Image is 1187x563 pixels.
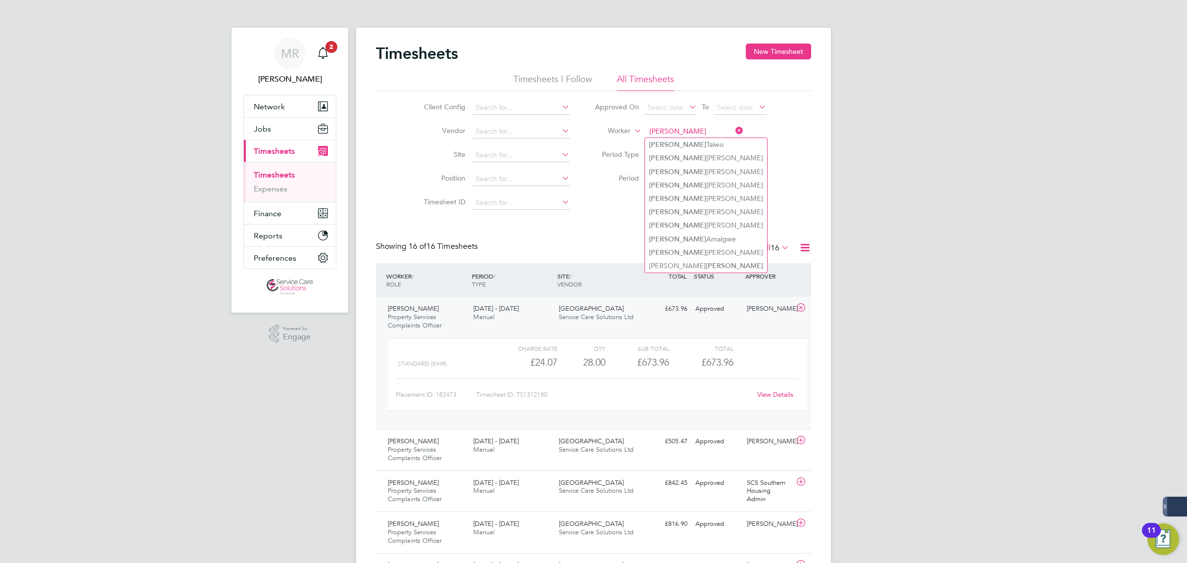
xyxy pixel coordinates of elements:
[691,475,743,491] div: Approved
[409,241,478,251] span: 16 Timesheets
[473,486,495,495] span: Manual
[325,41,337,53] span: 2
[645,179,767,192] li: [PERSON_NAME]
[649,141,706,149] b: [PERSON_NAME]
[386,280,401,288] span: ROLE
[557,342,605,354] div: QTY
[669,342,733,354] div: Total
[388,313,442,329] span: Property Services Complaints Officer
[649,221,706,230] b: [PERSON_NAME]
[313,38,333,69] a: 2
[1147,523,1179,555] button: Open Resource Center, 11 new notifications
[699,100,712,113] span: To
[586,126,631,136] label: Worker
[409,241,426,251] span: 16 of
[473,437,519,445] span: [DATE] - [DATE]
[691,301,743,317] div: Approved
[757,390,793,399] a: View Details
[645,138,767,151] li: Taiwo
[254,102,285,111] span: Network
[244,140,336,162] button: Timesheets
[640,516,691,532] div: £816.90
[476,387,751,403] div: Timesheet ID: TS1312180
[649,181,706,189] b: [PERSON_NAME]
[1147,530,1156,543] div: 11
[559,304,624,313] span: [GEOGRAPHIC_DATA]
[388,519,439,528] span: [PERSON_NAME]
[243,73,336,85] span: Matt Robson
[254,231,282,240] span: Reports
[559,528,634,536] span: Service Care Solutions Ltd
[557,354,605,371] div: 28.00
[244,247,336,269] button: Preferences
[254,146,295,156] span: Timesheets
[649,235,706,243] b: [PERSON_NAME]
[281,47,299,60] span: MR
[559,313,634,321] span: Service Care Solutions Ltd
[557,280,582,288] span: VENDOR
[398,360,447,367] span: Standard (£/HR)
[473,445,495,454] span: Manual
[411,272,413,280] span: /
[254,170,295,180] a: Timesheets
[396,387,476,403] div: Placement ID: 182473
[388,478,439,487] span: [PERSON_NAME]
[743,475,794,508] div: SCS Southern Housing Admin
[555,267,640,293] div: SITE
[691,267,743,285] div: STATUS
[771,243,779,253] span: 16
[649,208,706,216] b: [PERSON_NAME]
[649,168,706,176] b: [PERSON_NAME]
[421,197,465,206] label: Timesheet ID
[388,437,439,445] span: [PERSON_NAME]
[388,304,439,313] span: [PERSON_NAME]
[267,279,313,295] img: servicecare-logo-retina.png
[376,44,458,63] h2: Timesheets
[243,279,336,295] a: Go to home page
[701,356,733,368] span: £673.96
[384,267,469,293] div: WORKER
[605,354,669,371] div: £673.96
[283,325,311,333] span: Powered by
[646,125,743,139] input: Search for...
[594,102,639,111] label: Approved On
[706,262,763,270] b: [PERSON_NAME]
[649,154,706,162] b: [PERSON_NAME]
[647,103,683,112] span: Select date
[254,184,287,193] a: Expenses
[472,172,570,186] input: Search for...
[244,95,336,117] button: Network
[746,44,811,59] button: New Timesheet
[244,162,336,202] div: Timesheets
[269,325,311,343] a: Powered byEngage
[243,38,336,85] a: MR[PERSON_NAME]
[473,478,519,487] span: [DATE] - [DATE]
[421,126,465,135] label: Vendor
[244,202,336,224] button: Finance
[569,272,571,280] span: /
[473,519,519,528] span: [DATE] - [DATE]
[254,253,296,263] span: Preferences
[376,241,480,252] div: Showing
[472,125,570,139] input: Search for...
[761,243,789,253] label: All
[494,342,557,354] div: Charge rate
[645,205,767,219] li: [PERSON_NAME]
[605,342,669,354] div: Sub Total
[743,301,794,317] div: [PERSON_NAME]
[254,209,281,218] span: Finance
[743,267,794,285] div: APPROVER
[617,73,674,91] li: All Timesheets
[421,174,465,183] label: Position
[743,433,794,450] div: [PERSON_NAME]
[244,118,336,140] button: Jobs
[645,192,767,205] li: [PERSON_NAME]
[494,354,557,371] div: £24.07
[559,445,634,454] span: Service Care Solutions Ltd
[254,124,271,134] span: Jobs
[645,151,767,165] li: [PERSON_NAME]
[473,304,519,313] span: [DATE] - [DATE]
[640,433,691,450] div: £505.47
[469,267,555,293] div: PERIOD
[559,486,634,495] span: Service Care Solutions Ltd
